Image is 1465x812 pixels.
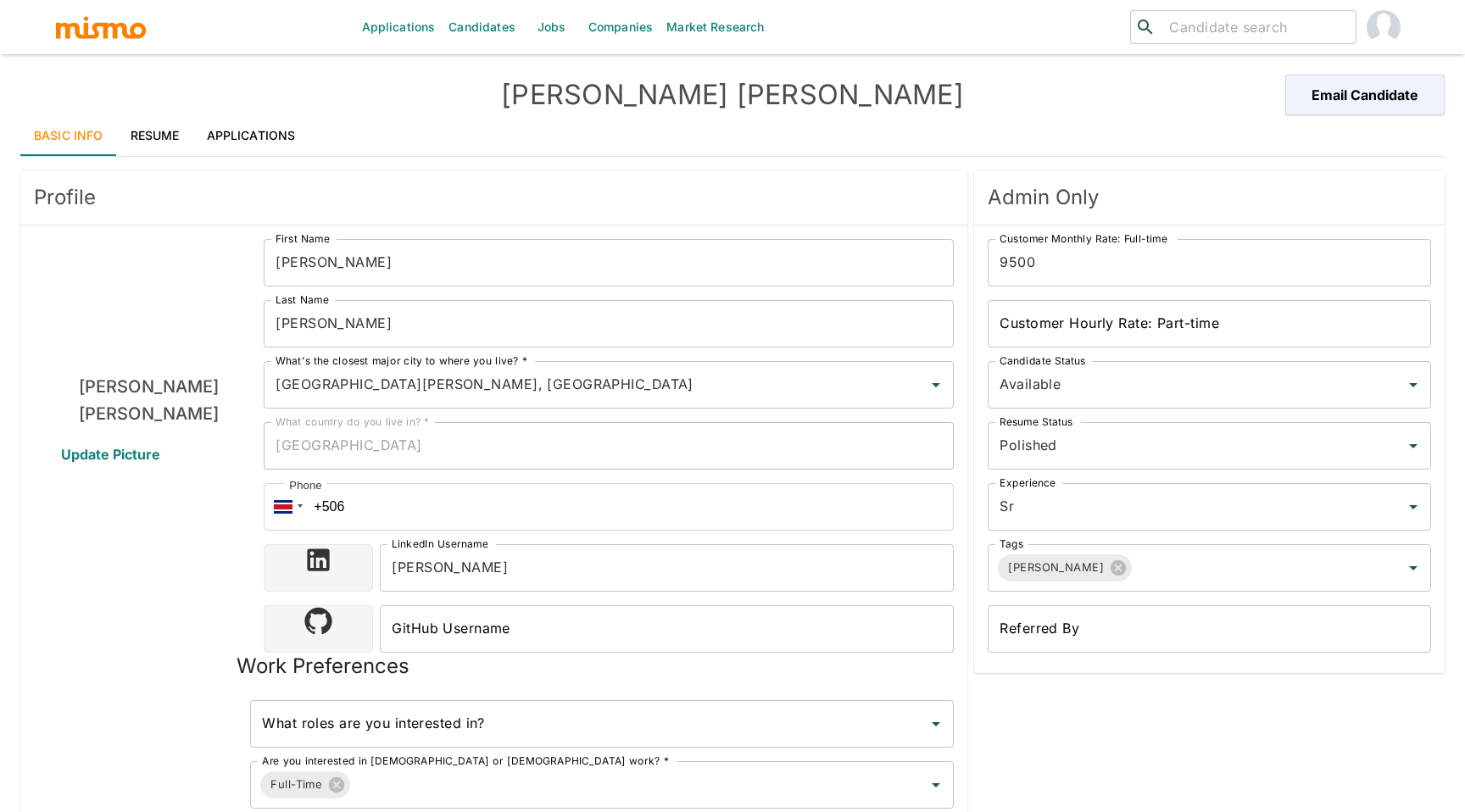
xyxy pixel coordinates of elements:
[1401,434,1425,458] button: Open
[260,771,350,798] div: Full-Time
[34,373,264,427] h6: [PERSON_NAME] [PERSON_NAME]
[193,115,309,156] a: Applications
[1367,10,1401,44] img: Paola Pacheco
[1401,556,1425,580] button: Open
[86,239,213,366] img: Juan Solís
[392,537,488,551] label: LinkedIn Username
[237,653,409,680] h5: Work Preferences
[285,477,326,494] div: Phone
[924,773,948,797] button: Open
[264,483,954,531] input: 1 (702) 123-4567
[260,775,332,794] span: Full-Time
[1285,75,1445,115] button: Email Candidate
[924,373,948,397] button: Open
[20,115,117,156] a: Basic Info
[998,558,1114,577] span: [PERSON_NAME]
[1000,414,1073,429] label: Resume Status
[988,184,1431,211] span: Admin Only
[276,292,329,307] label: Last Name
[376,78,1089,112] h4: [PERSON_NAME] [PERSON_NAME]
[276,414,430,429] label: What country do you live in? *
[262,754,669,768] label: Are you interested in [DEMOGRAPHIC_DATA] or [DEMOGRAPHIC_DATA] work? *
[276,353,527,368] label: What's the closest major city to where you live? *
[1000,537,1023,551] label: Tags
[924,712,948,736] button: Open
[117,115,193,156] a: Resume
[1000,476,1056,490] label: Experience
[1401,373,1425,397] button: Open
[264,483,308,531] div: Costa Rica: + 506
[1000,231,1167,246] label: Customer Monthly Rate: Full-time
[1000,353,1085,368] label: Candidate Status
[1401,495,1425,519] button: Open
[41,434,181,475] span: Update Picture
[998,554,1132,581] div: [PERSON_NAME]
[1162,15,1349,39] input: Candidate search
[276,231,330,246] label: First Name
[54,14,148,40] img: logo
[34,184,954,211] span: Profile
